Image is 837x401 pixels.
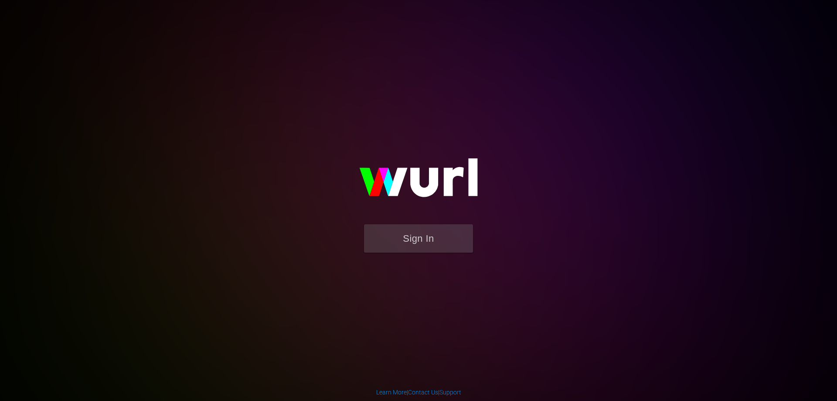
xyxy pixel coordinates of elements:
a: Learn More [376,389,407,396]
div: | | [376,388,461,397]
a: Support [439,389,461,396]
img: wurl-logo-on-black-223613ac3d8ba8fe6dc639794a292ebdb59501304c7dfd60c99c58986ef67473.svg [331,140,506,224]
button: Sign In [364,224,473,253]
a: Contact Us [408,389,438,396]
